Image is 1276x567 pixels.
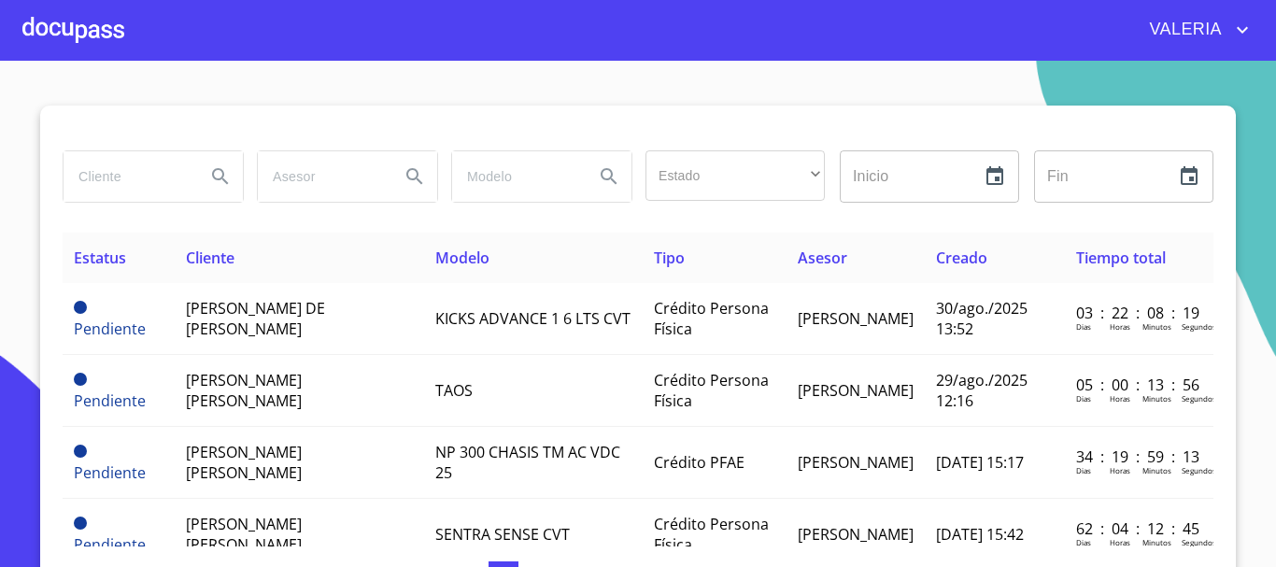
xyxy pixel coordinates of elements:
[74,462,146,483] span: Pendiente
[1142,393,1171,404] p: Minutos
[798,308,914,329] span: [PERSON_NAME]
[74,373,87,386] span: Pendiente
[186,514,302,555] span: [PERSON_NAME] [PERSON_NAME]
[435,248,489,268] span: Modelo
[654,452,744,473] span: Crédito PFAE
[798,248,847,268] span: Asesor
[74,534,146,555] span: Pendiente
[798,452,914,473] span: [PERSON_NAME]
[1076,375,1202,395] p: 05 : 00 : 13 : 56
[74,319,146,339] span: Pendiente
[1182,537,1216,547] p: Segundos
[1136,15,1232,45] span: VALERIA
[654,248,685,268] span: Tipo
[74,445,87,458] span: Pendiente
[186,248,234,268] span: Cliente
[1110,393,1130,404] p: Horas
[1076,447,1202,467] p: 34 : 19 : 59 : 13
[1076,321,1091,332] p: Dias
[435,380,473,401] span: TAOS
[936,298,1028,339] span: 30/ago./2025 13:52
[587,154,631,199] button: Search
[74,390,146,411] span: Pendiente
[258,151,385,202] input: search
[654,514,769,555] span: Crédito Persona Física
[645,150,825,201] div: ​
[654,370,769,411] span: Crédito Persona Física
[936,248,987,268] span: Creado
[1142,465,1171,475] p: Minutos
[1110,465,1130,475] p: Horas
[1110,537,1130,547] p: Horas
[1142,537,1171,547] p: Minutos
[936,370,1028,411] span: 29/ago./2025 12:16
[1076,518,1202,539] p: 62 : 04 : 12 : 45
[654,298,769,339] span: Crédito Persona Física
[1110,321,1130,332] p: Horas
[798,380,914,401] span: [PERSON_NAME]
[798,524,914,545] span: [PERSON_NAME]
[1182,465,1216,475] p: Segundos
[186,370,302,411] span: [PERSON_NAME] [PERSON_NAME]
[392,154,437,199] button: Search
[1076,248,1166,268] span: Tiempo total
[1076,393,1091,404] p: Dias
[186,442,302,483] span: [PERSON_NAME] [PERSON_NAME]
[435,442,620,483] span: NP 300 CHASIS TM AC VDC 25
[936,524,1024,545] span: [DATE] 15:42
[452,151,579,202] input: search
[198,154,243,199] button: Search
[936,452,1024,473] span: [DATE] 15:17
[1076,303,1202,323] p: 03 : 22 : 08 : 19
[1136,15,1255,45] button: account of current user
[74,248,126,268] span: Estatus
[1182,393,1216,404] p: Segundos
[74,517,87,530] span: Pendiente
[435,308,631,329] span: KICKS ADVANCE 1 6 LTS CVT
[186,298,325,339] span: [PERSON_NAME] DE [PERSON_NAME]
[74,301,87,314] span: Pendiente
[1076,465,1091,475] p: Dias
[1182,321,1216,332] p: Segundos
[1076,537,1091,547] p: Dias
[435,524,570,545] span: SENTRA SENSE CVT
[1142,321,1171,332] p: Minutos
[64,151,191,202] input: search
